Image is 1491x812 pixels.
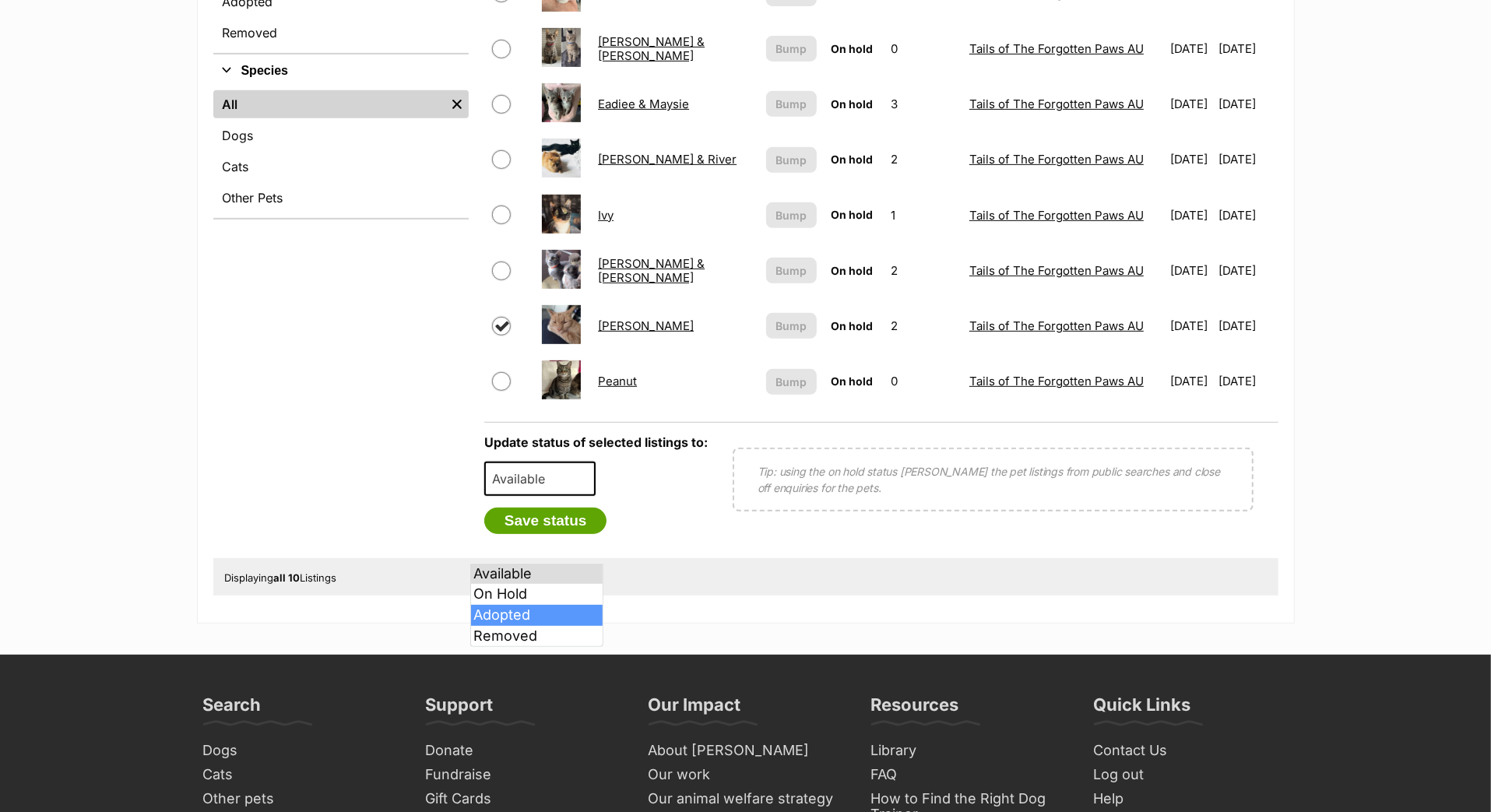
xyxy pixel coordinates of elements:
[213,19,469,47] a: Removed
[445,90,469,118] a: Remove filter
[213,90,445,118] a: All
[775,152,807,168] span: Bump
[598,152,737,167] a: [PERSON_NAME] & River
[203,694,262,725] h3: Search
[865,739,1072,763] a: Library
[969,263,1144,278] a: Tails of The Forgotten Paws AU
[766,36,817,62] button: Bump
[225,571,337,584] span: Displaying Listings
[831,319,873,332] span: On hold
[598,208,614,223] a: Ivy
[486,468,561,490] span: Available
[831,264,873,277] span: On hold
[471,605,603,626] li: Adopted
[775,207,807,223] span: Bump
[1219,77,1277,131] td: [DATE]
[598,374,637,388] a: Peanut
[865,763,1072,787] a: FAQ
[775,318,807,334] span: Bump
[420,787,627,811] a: Gift Cards
[969,208,1144,223] a: Tails of The Forgotten Paws AU
[775,262,807,279] span: Bump
[1219,244,1277,297] td: [DATE]
[766,258,817,283] button: Bump
[1164,244,1217,297] td: [DATE]
[831,374,873,388] span: On hold
[766,369,817,395] button: Bump
[884,132,962,186] td: 2
[649,694,741,725] h3: Our Impact
[1164,354,1217,408] td: [DATE]
[758,463,1229,496] p: Tip: using the on hold status [PERSON_NAME] the pet listings from public searches and close off e...
[884,299,962,353] td: 2
[969,97,1144,111] a: Tails of The Forgotten Paws AU
[197,739,404,763] a: Dogs
[766,202,817,228] button: Bump
[213,184,469,212] a: Other Pets
[1164,188,1217,242] td: [DATE]
[197,763,404,787] a: Cats
[213,121,469,149] a: Dogs
[420,763,627,787] a: Fundraise
[598,318,694,333] a: [PERSON_NAME]
[766,91,817,117] button: Bump
[1219,354,1277,408] td: [DATE]
[642,739,849,763] a: About [PERSON_NAME]
[831,42,873,55] span: On hold
[766,147,817,173] button: Bump
[642,763,849,787] a: Our work
[969,152,1144,167] a: Tails of The Forgotten Paws AU
[484,462,596,496] span: Available
[969,318,1144,333] a: Tails of The Forgotten Paws AU
[884,244,962,297] td: 2
[1164,22,1217,76] td: [DATE]
[775,40,807,57] span: Bump
[471,626,603,647] li: Removed
[969,41,1144,56] a: Tails of The Forgotten Paws AU
[1088,739,1295,763] a: Contact Us
[1219,132,1277,186] td: [DATE]
[274,571,301,584] strong: all 10
[884,22,962,76] td: 0
[884,77,962,131] td: 3
[871,694,959,725] h3: Resources
[766,313,817,339] button: Bump
[484,508,607,534] button: Save status
[213,153,469,181] a: Cats
[884,354,962,408] td: 0
[831,153,873,166] span: On hold
[969,374,1144,388] a: Tails of The Forgotten Paws AU
[420,739,627,763] a: Donate
[197,787,404,811] a: Other pets
[1164,299,1217,353] td: [DATE]
[831,208,873,221] span: On hold
[831,97,873,111] span: On hold
[213,61,469,81] button: Species
[1088,763,1295,787] a: Log out
[542,360,581,399] img: Peanut
[471,584,603,605] li: On Hold
[426,694,494,725] h3: Support
[213,87,469,218] div: Species
[484,434,708,450] label: Update status of selected listings to:
[642,787,849,811] a: Our animal welfare strategy
[1164,132,1217,186] td: [DATE]
[598,97,689,111] a: Eadiee & Maysie
[1088,787,1295,811] a: Help
[1219,188,1277,242] td: [DATE]
[775,374,807,390] span: Bump
[1219,22,1277,76] td: [DATE]
[598,34,705,62] a: [PERSON_NAME] & [PERSON_NAME]
[471,564,603,585] li: Available
[884,188,962,242] td: 1
[1219,299,1277,353] td: [DATE]
[775,96,807,112] span: Bump
[1094,694,1191,725] h3: Quick Links
[1164,77,1217,131] td: [DATE]
[598,256,705,284] a: [PERSON_NAME] & [PERSON_NAME]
